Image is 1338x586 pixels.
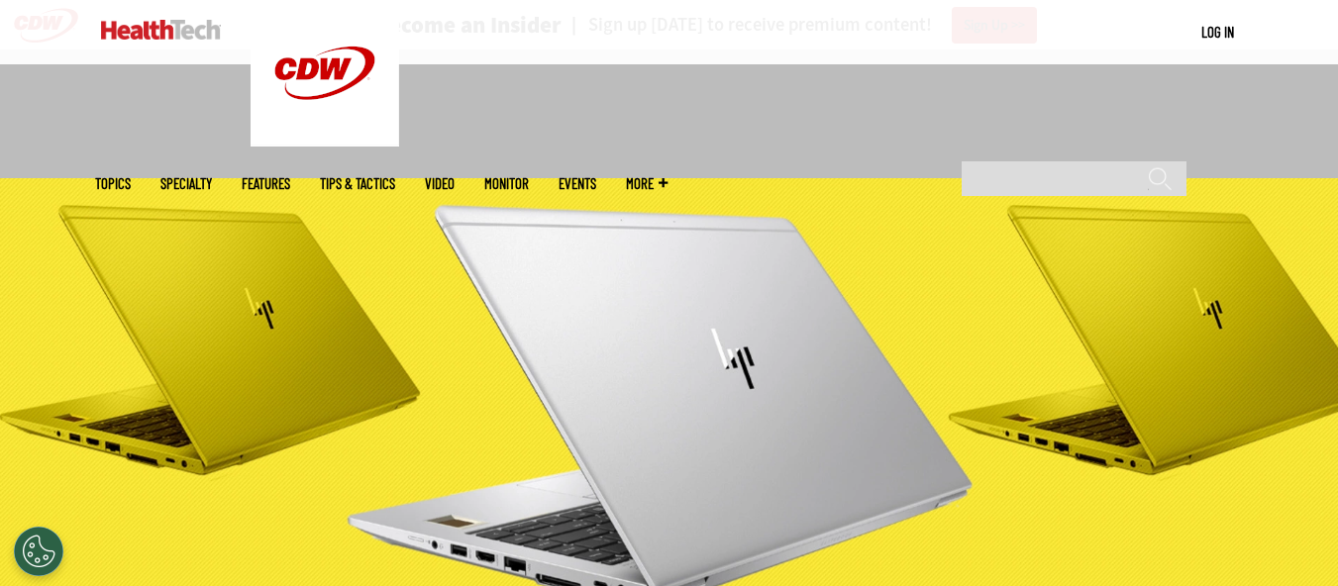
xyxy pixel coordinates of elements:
a: Features [242,176,290,191]
button: Open Preferences [14,527,63,576]
a: Video [425,176,455,191]
a: CDW [251,131,399,151]
span: Specialty [160,176,212,191]
img: Home [101,20,221,40]
div: Cookies Settings [14,527,63,576]
a: Events [559,176,596,191]
a: MonITor [484,176,529,191]
span: Topics [95,176,131,191]
div: User menu [1201,22,1234,43]
a: Tips & Tactics [320,176,395,191]
a: Log in [1201,23,1234,41]
span: More [626,176,668,191]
